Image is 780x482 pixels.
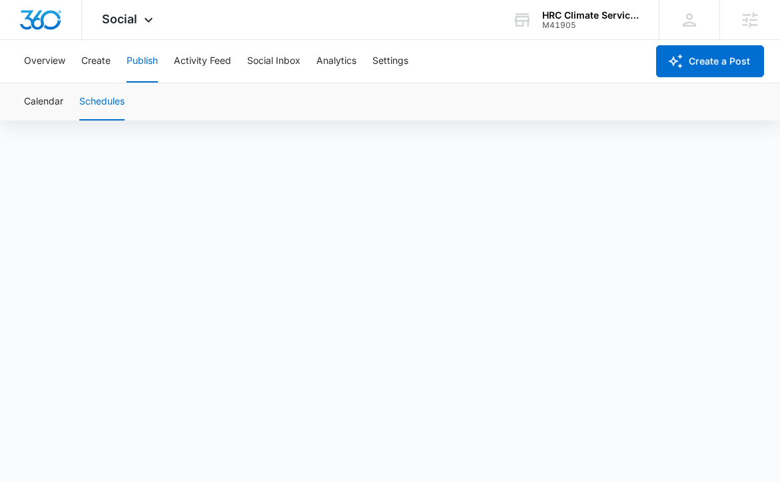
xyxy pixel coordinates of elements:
button: Create a Post [656,45,764,77]
button: Publish [127,40,158,83]
button: Social Inbox [247,40,300,83]
button: Activity Feed [174,40,231,83]
span: Social [102,12,137,26]
button: Overview [24,40,65,83]
div: account id [542,21,639,30]
button: Schedules [79,83,125,120]
button: Calendar [24,83,63,120]
button: Settings [372,40,408,83]
button: Create [81,40,111,83]
div: account name [542,10,639,21]
button: Analytics [316,40,356,83]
